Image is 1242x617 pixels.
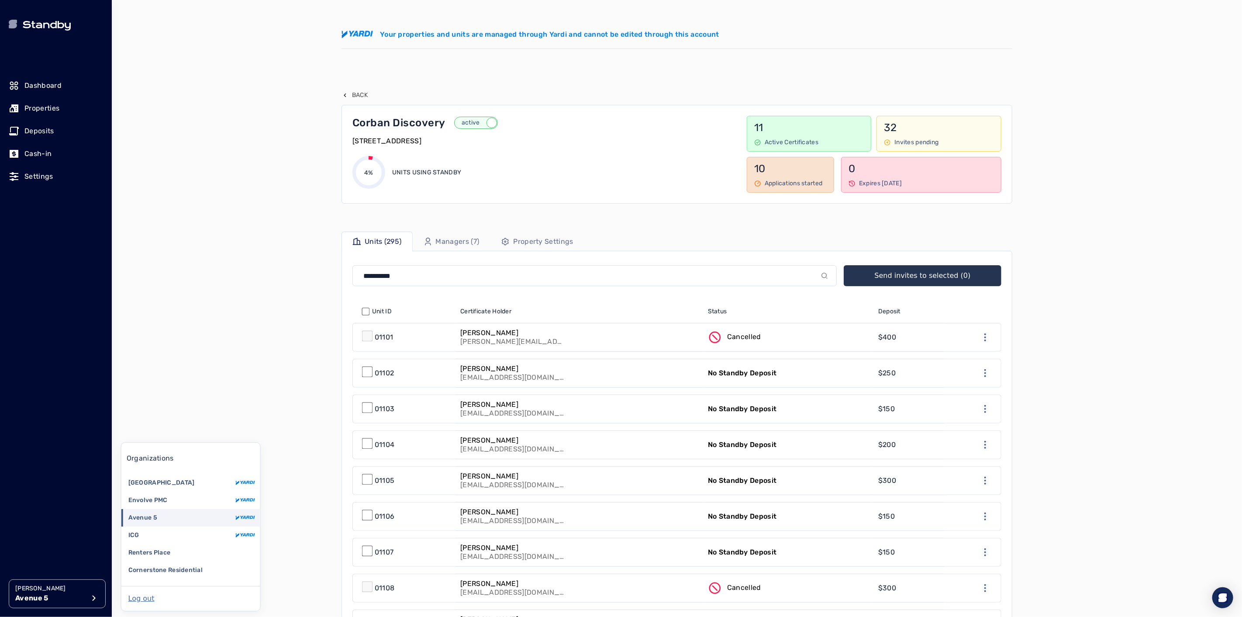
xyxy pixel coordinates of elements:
[352,91,368,100] p: Back
[455,574,703,602] a: [PERSON_NAME][EMAIL_ADDRESS][DOMAIN_NAME]
[353,503,455,530] a: 01106
[859,179,902,188] p: Expires [DATE]
[754,162,827,176] p: 10
[9,579,106,608] button: [PERSON_NAME]Avenue 5
[460,552,565,561] p: [EMAIL_ADDRESS][DOMAIN_NAME]
[460,516,565,525] p: [EMAIL_ADDRESS][DOMAIN_NAME]
[727,582,761,593] p: Cancelled
[9,167,103,186] a: Settings
[765,138,818,147] p: Active Certificates
[460,481,565,489] p: [EMAIL_ADDRESS][DOMAIN_NAME]
[460,307,511,316] span: Certificate Holder
[236,498,255,503] img: yardi
[380,29,719,40] p: Your properties and units are managed through Yardi and cannot be edited through this account
[460,329,565,337] p: [PERSON_NAME]
[24,103,59,114] p: Properties
[375,583,395,593] p: 01108
[460,436,565,445] p: [PERSON_NAME]
[436,236,480,247] p: Managers (7)
[392,168,461,177] p: Units using Standby
[15,584,85,593] p: [PERSON_NAME]
[878,404,895,414] p: $150
[708,307,727,316] span: Status
[460,508,565,516] p: [PERSON_NAME]
[873,503,944,530] a: $150
[375,547,394,558] p: 01107
[460,544,565,552] p: [PERSON_NAME]
[878,475,896,486] p: $300
[455,503,703,530] a: [PERSON_NAME][EMAIL_ADDRESS][DOMAIN_NAME]
[460,579,565,588] p: [PERSON_NAME]
[375,368,394,378] p: 01102
[128,531,139,540] p: ICG
[353,574,455,602] a: 01108
[703,503,873,530] a: No Standby Deposit
[708,511,777,522] p: No Standby Deposit
[375,332,393,343] p: 01101
[460,373,565,382] p: [EMAIL_ADDRESS][DOMAIN_NAME]
[24,149,52,159] p: Cash-in
[513,236,573,247] p: Property Settings
[878,440,896,450] p: $200
[342,232,413,251] a: Units (295)
[127,453,174,464] p: Organizations
[878,583,896,593] p: $300
[703,431,873,459] a: No Standby Deposit
[703,538,873,566] a: No Standby Deposit
[878,332,896,343] p: $400
[455,118,486,127] p: active
[708,440,777,450] p: No Standby Deposit
[352,116,445,130] p: Corban Discovery
[878,368,896,378] p: $250
[353,359,455,387] a: 01102
[727,332,761,342] p: Cancelled
[128,496,168,505] p: Envolve PMC
[24,80,62,91] p: Dashboard
[9,99,103,118] a: Properties
[703,323,873,351] a: Cancelled
[455,431,703,459] a: [PERSON_NAME][EMAIL_ADDRESS][DOMAIN_NAME]
[9,121,103,141] a: Deposits
[342,91,368,100] button: Back
[703,467,873,495] a: No Standby Deposit
[878,307,900,316] span: Deposit
[353,323,455,351] a: 01101
[455,467,703,495] a: [PERSON_NAME][EMAIL_ADDRESS][DOMAIN_NAME]
[849,162,994,176] p: 0
[708,547,777,558] p: No Standby Deposit
[413,232,490,251] a: Managers (7)
[873,467,944,495] a: $300
[236,533,255,538] img: yardi
[884,121,994,135] p: 32
[375,440,395,450] p: 01104
[24,171,53,182] p: Settings
[128,548,171,557] p: Renters Place
[873,323,944,351] a: $400
[236,516,255,520] img: yardi
[873,359,944,387] a: $250
[460,400,565,409] p: [PERSON_NAME]
[128,513,157,522] p: Avenue 5
[878,547,895,558] p: $150
[873,574,944,602] a: $300
[353,467,455,495] a: 01105
[455,359,703,387] a: [PERSON_NAME][EMAIL_ADDRESS][DOMAIN_NAME]
[364,169,373,177] p: 4%
[873,395,944,423] a: $150
[703,395,873,423] a: No Standby Deposit
[352,116,735,130] a: Corban Discoveryactive
[9,76,103,95] a: Dashboard
[894,138,938,147] p: Invites pending
[708,475,777,486] p: No Standby Deposit
[353,395,455,423] a: 01103
[236,481,255,485] img: yardi
[460,409,565,418] p: [EMAIL_ADDRESS][DOMAIN_NAME]
[460,472,565,481] p: [PERSON_NAME]
[375,511,395,522] p: 01106
[128,593,155,604] button: Log out
[703,574,873,602] a: Cancelled
[24,126,54,136] p: Deposits
[128,478,195,487] p: [GEOGRAPHIC_DATA]
[460,337,565,346] p: [PERSON_NAME][EMAIL_ADDRESS][PERSON_NAME][DOMAIN_NAME]
[455,323,703,351] a: [PERSON_NAME][PERSON_NAME][EMAIL_ADDRESS][PERSON_NAME][DOMAIN_NAME]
